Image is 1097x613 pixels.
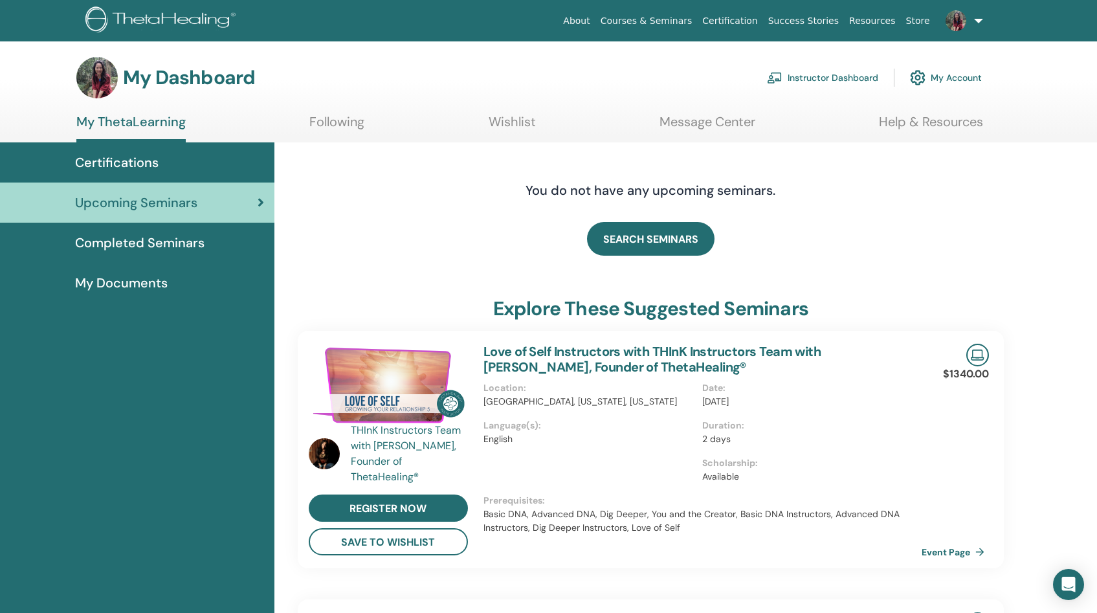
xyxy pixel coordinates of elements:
[901,9,935,33] a: Store
[483,494,922,507] p: Prerequisites :
[85,6,240,36] img: logo.png
[966,344,989,366] img: Live Online Seminar
[351,423,471,485] a: THInK Instructors Team with [PERSON_NAME], Founder of ThetaHealing®
[349,502,427,515] span: register now
[587,222,715,256] a: SEARCH SEMINARS
[702,470,914,484] p: Available
[702,381,914,395] p: Date :
[489,114,536,139] a: Wishlist
[910,63,982,92] a: My Account
[1053,569,1084,600] div: Open Intercom Messenger
[309,495,468,522] a: register now
[922,542,990,562] a: Event Page
[493,297,808,320] h3: explore these suggested seminars
[767,72,782,84] img: chalkboard-teacher.svg
[558,9,595,33] a: About
[943,366,989,382] p: $1340.00
[75,273,168,293] span: My Documents
[309,114,364,139] a: Following
[76,114,186,142] a: My ThetaLearning
[844,9,901,33] a: Resources
[767,63,878,92] a: Instructor Dashboard
[75,193,197,212] span: Upcoming Seminars
[309,344,468,427] img: Love of Self Instructors
[702,419,914,432] p: Duration :
[702,456,914,470] p: Scholarship :
[76,57,118,98] img: default.jpg
[483,432,695,446] p: English
[879,114,983,139] a: Help & Resources
[483,419,695,432] p: Language(s) :
[595,9,698,33] a: Courses & Seminars
[659,114,755,139] a: Message Center
[447,183,854,198] h4: You do not have any upcoming seminars.
[910,67,925,89] img: cog.svg
[309,528,468,555] button: save to wishlist
[123,66,255,89] h3: My Dashboard
[603,232,698,246] span: SEARCH SEMINARS
[946,10,966,31] img: default.jpg
[483,395,695,408] p: [GEOGRAPHIC_DATA], [US_STATE], [US_STATE]
[763,9,844,33] a: Success Stories
[697,9,762,33] a: Certification
[483,343,821,375] a: Love of Self Instructors with THInK Instructors Team with [PERSON_NAME], Founder of ThetaHealing®
[75,233,205,252] span: Completed Seminars
[75,153,159,172] span: Certifications
[702,395,914,408] p: [DATE]
[483,381,695,395] p: Location :
[309,438,340,469] img: default.jpg
[483,507,922,535] p: Basic DNA, Advanced DNA, Dig Deeper, You and the Creator, Basic DNA Instructors, Advanced DNA Ins...
[702,432,914,446] p: 2 days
